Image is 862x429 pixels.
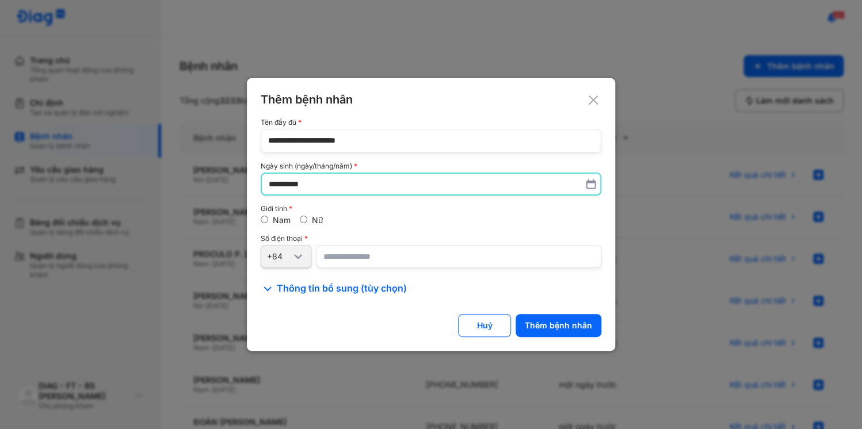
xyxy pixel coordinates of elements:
button: Thêm bệnh nhân [516,314,601,337]
div: Số điện thoại [261,235,601,243]
div: Giới tính [261,205,601,213]
div: +84 [267,251,291,262]
button: Huỷ [458,314,511,337]
label: Nam [273,215,291,225]
span: Thông tin bổ sung (tùy chọn) [277,282,407,296]
div: Ngày sinh (ngày/tháng/năm) [261,162,601,170]
div: Thêm bệnh nhân [261,92,601,107]
div: Thêm bệnh nhân [525,320,592,331]
label: Nữ [312,215,323,225]
div: Tên đầy đủ [261,118,601,127]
